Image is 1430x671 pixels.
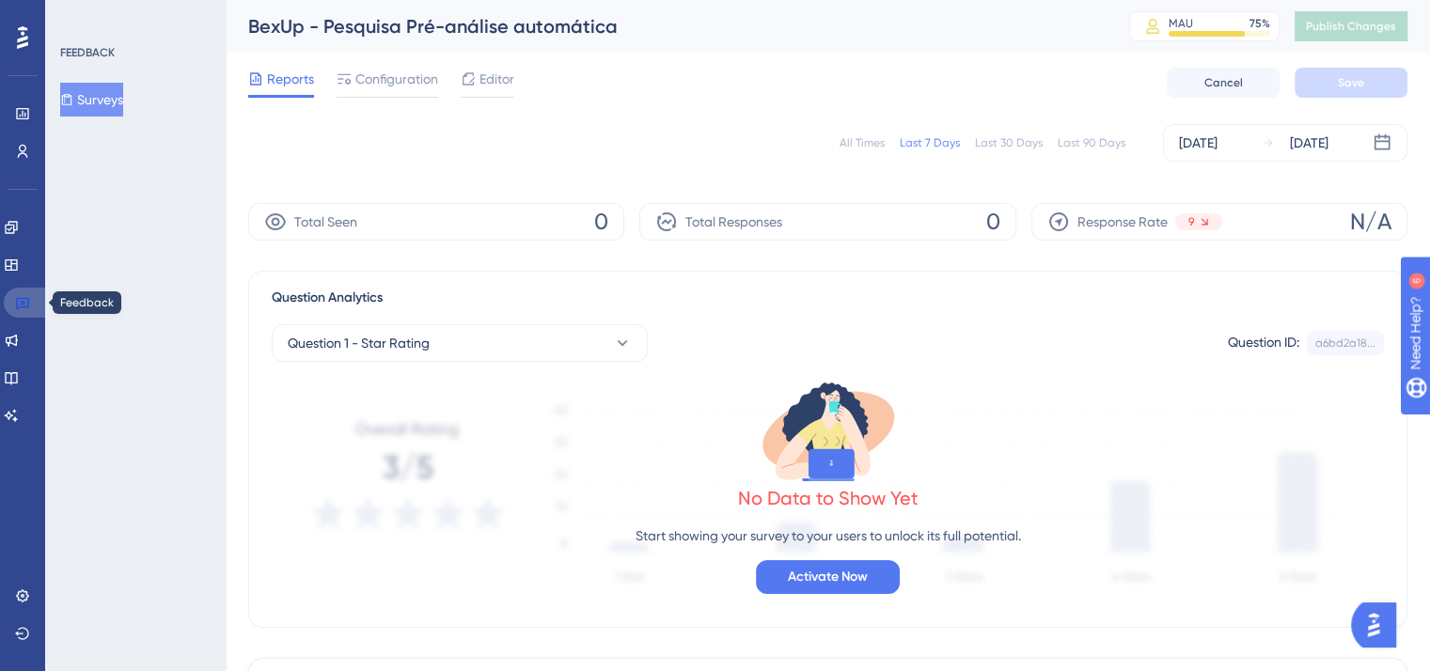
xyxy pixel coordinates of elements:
div: All Times [840,135,885,150]
button: Surveys [60,83,123,117]
span: Question 1 - Star Rating [288,332,430,354]
div: Question ID: [1228,331,1299,355]
span: Activate Now [788,566,868,588]
p: Start showing your survey to your users to unlock its full potential. [636,524,1021,547]
iframe: UserGuiding AI Assistant Launcher [1351,597,1407,653]
span: Cancel [1204,75,1243,90]
span: Question Analytics [272,287,383,309]
span: 0 [986,207,1000,237]
button: Activate Now [756,560,900,594]
div: FEEDBACK [60,45,115,60]
button: Cancel [1167,68,1280,98]
div: No Data to Show Yet [738,485,919,511]
span: Save [1338,75,1364,90]
span: Publish Changes [1306,19,1396,34]
span: N/A [1350,207,1391,237]
button: Save [1295,68,1407,98]
button: Question 1 - Star Rating [272,324,648,362]
div: MAU [1169,16,1193,31]
div: 75 % [1249,16,1270,31]
div: 6 [131,9,136,24]
span: 9 [1188,214,1194,229]
div: [DATE] [1179,132,1218,154]
span: Need Help? [44,5,118,27]
span: Response Rate [1077,211,1168,233]
div: Last 30 Days [975,135,1043,150]
span: Configuration [355,68,438,90]
div: Last 7 Days [900,135,960,150]
span: Total Seen [294,211,357,233]
button: Publish Changes [1295,11,1407,41]
div: BexUp - Pesquisa Pré-análise automática [248,13,1082,39]
div: a6bd2a18... [1315,335,1375,351]
div: [DATE] [1290,132,1328,154]
span: Reports [267,68,314,90]
span: Editor [479,68,514,90]
span: 0 [594,207,608,237]
div: Last 90 Days [1058,135,1125,150]
span: Total Responses [685,211,782,233]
